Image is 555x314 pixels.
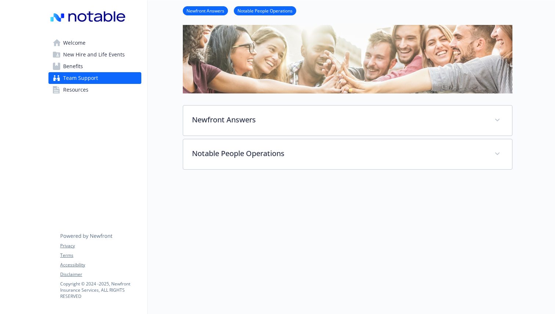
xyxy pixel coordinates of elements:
[63,72,98,84] span: Team Support
[48,72,141,84] a: Team Support
[63,37,86,49] span: Welcome
[48,37,141,49] a: Welcome
[48,49,141,60] a: New Hire and Life Events
[60,252,141,259] a: Terms
[60,243,141,249] a: Privacy
[183,7,228,14] a: Newfront Answers
[192,148,486,159] p: Notable People Operations
[48,60,141,72] a: Benefits
[63,60,83,72] span: Benefits
[63,49,125,60] span: New Hire and Life Events
[63,84,88,96] span: Resources
[183,25,512,93] img: team support page banner
[234,7,296,14] a: Notable People Operations
[60,262,141,268] a: Accessibility
[183,106,512,136] div: Newfront Answers
[48,84,141,96] a: Resources
[192,114,486,125] p: Newfront Answers
[183,139,512,169] div: Notable People Operations
[60,281,141,299] p: Copyright © 2024 - 2025 , Newfront Insurance Services, ALL RIGHTS RESERVED
[60,271,141,278] a: Disclaimer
